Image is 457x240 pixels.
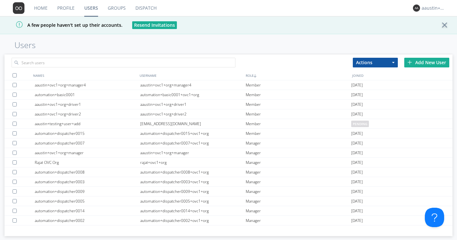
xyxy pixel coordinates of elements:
[5,129,452,138] a: automation+dispatcher0015automation+dispatcher0015+ovc1+orgMember[DATE]
[5,119,452,129] a: aaustin+testing+user+add[EMAIL_ADDRESS][DOMAIN_NAME]Memberpending
[5,206,452,216] a: automation+dispatcher0014automation+dispatcher0014+ovc1+orgManager[DATE]
[5,158,452,167] a: Rajat OVC Orgrajat+ovc1+orgManager[DATE]
[351,100,363,109] span: [DATE]
[246,177,351,186] div: Manager
[5,225,452,235] a: automation+dispatcher0006automation+dispatcher0006+ovc1+orgManager[DATE]
[246,138,351,148] div: Manager
[351,90,363,100] span: [DATE]
[140,177,246,186] div: automation+dispatcher0003+ovc1+org
[140,158,246,167] div: rajat+ovc1+org
[246,148,351,157] div: Manager
[351,148,363,158] span: [DATE]
[140,80,246,90] div: aaustin+ovc1+org+manager4
[140,196,246,206] div: automation+dispatcher0005+ovc1+org
[246,216,351,225] div: Manager
[351,138,363,148] span: [DATE]
[246,129,351,138] div: Member
[351,167,363,177] span: [DATE]
[353,58,398,67] button: Actions
[246,80,351,90] div: Member
[140,206,246,215] div: automation+dispatcher0014+ovc1+org
[351,206,363,216] span: [DATE]
[140,216,246,225] div: automation+dispatcher0002+ovc1+org
[35,90,140,99] div: automation+basic0001
[351,216,363,225] span: [DATE]
[246,100,351,109] div: Member
[351,80,363,90] span: [DATE]
[5,187,452,196] a: automation+dispatcher0009automation+dispatcher0009+ovc1+orgManager[DATE]
[140,225,246,235] div: automation+dispatcher0006+ovc1+org
[5,138,452,148] a: automation+dispatcher0007automation+dispatcher0007+ovc1+orgManager[DATE]
[246,109,351,119] div: Member
[35,119,140,128] div: aaustin+testing+user+add
[351,196,363,206] span: [DATE]
[422,5,446,11] div: aaustin+ovc1+org
[140,129,246,138] div: automation+dispatcher0015+ovc1+org
[35,167,140,177] div: automation+dispatcher0008
[351,225,363,235] span: [DATE]
[140,109,246,119] div: aaustin+ovc1+org+driver2
[351,187,363,196] span: [DATE]
[35,129,140,138] div: automation+dispatcher0015
[140,90,246,99] div: automation+basic0001+ovc1+org
[35,225,140,235] div: automation+dispatcher0006
[244,71,351,80] div: ROLE
[246,187,351,196] div: Manager
[32,71,138,80] div: NAMES
[246,206,351,215] div: Manager
[35,196,140,206] div: automation+dispatcher0005
[5,22,123,28] span: A few people haven't set up their accounts.
[5,148,452,158] a: aaustin+ovc1+org+manageraaustin+ovc1+org+managerManager[DATE]
[5,90,452,100] a: automation+basic0001automation+basic0001+ovc1+orgMember[DATE]
[35,158,140,167] div: Rajat OVC Org
[5,167,452,177] a: automation+dispatcher0008automation+dispatcher0008+ovc1+orgManager[DATE]
[246,167,351,177] div: Manager
[140,187,246,196] div: automation+dispatcher0009+ovc1+org
[5,177,452,187] a: automation+dispatcher0003automation+dispatcher0003+ovc1+orgManager[DATE]
[246,119,351,128] div: Member
[140,148,246,157] div: aaustin+ovc1+org+manager
[351,71,457,80] div: JOINED
[138,71,244,80] div: USERNAME
[351,109,363,119] span: [DATE]
[351,177,363,187] span: [DATE]
[5,100,452,109] a: aaustin+ovc1+org+driver1aaustin+ovc1+org+driver1Member[DATE]
[35,177,140,186] div: automation+dispatcher0003
[35,109,140,119] div: aaustin+ovc1+org+driver2
[35,148,140,157] div: aaustin+ovc1+org+manager
[5,196,452,206] a: automation+dispatcher0005automation+dispatcher0005+ovc1+orgManager[DATE]
[5,109,452,119] a: aaustin+ovc1+org+driver2aaustin+ovc1+org+driver2Member[DATE]
[140,167,246,177] div: automation+dispatcher0008+ovc1+org
[35,138,140,148] div: automation+dispatcher0007
[407,60,412,65] img: plus.svg
[246,225,351,235] div: Manager
[246,158,351,167] div: Manager
[246,196,351,206] div: Manager
[351,129,363,138] span: [DATE]
[404,58,449,67] div: Add New User
[13,2,24,14] img: 373638.png
[413,5,420,12] img: 373638.png
[132,21,177,29] button: Resend Invitations
[35,187,140,196] div: automation+dispatcher0009
[351,158,363,167] span: [DATE]
[35,206,140,215] div: automation+dispatcher0014
[5,80,452,90] a: aaustin+ovc1+org+manager4aaustin+ovc1+org+manager4Member[DATE]
[246,90,351,99] div: Member
[140,138,246,148] div: automation+dispatcher0007+ovc1+org
[5,216,452,225] a: automation+dispatcher0002automation+dispatcher0002+ovc1+orgManager[DATE]
[351,121,369,127] span: pending
[140,100,246,109] div: aaustin+ovc1+org+driver1
[35,80,140,90] div: aaustin+ovc1+org+manager4
[35,100,140,109] div: aaustin+ovc1+org+driver1
[425,208,444,227] iframe: Toggle Customer Support
[140,119,246,128] div: [EMAIL_ADDRESS][DOMAIN_NAME]
[35,216,140,225] div: automation+dispatcher0002
[12,58,235,67] input: Search users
